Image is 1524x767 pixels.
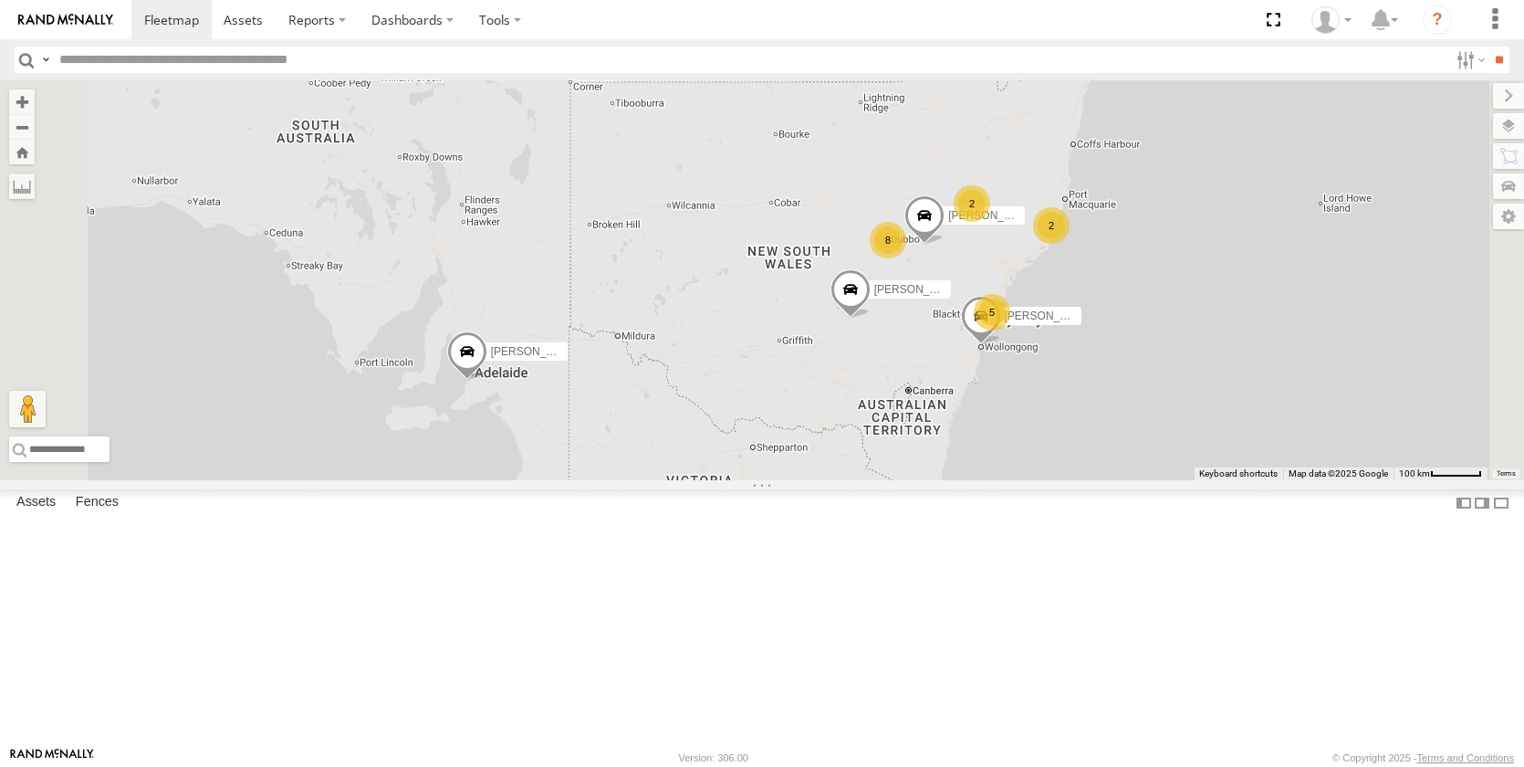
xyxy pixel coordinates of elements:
[1492,489,1510,516] label: Hide Summary Table
[1394,468,1487,480] button: Map scale: 100 km per 53 pixels
[1473,489,1491,516] label: Dock Summary Table to the Right
[9,89,35,114] button: Zoom in
[1399,468,1430,478] span: 100 km
[1289,468,1388,478] span: Map data ©2025 Google
[18,14,113,26] img: rand-logo.svg
[1497,470,1516,478] a: Terms (opens in new tab)
[1305,6,1358,34] div: Jake Allan
[67,490,128,516] label: Fences
[1199,468,1278,480] button: Keyboard shortcuts
[874,283,965,296] span: [PERSON_NAME]
[1005,310,1095,322] span: [PERSON_NAME]
[9,391,46,427] button: Drag Pegman onto the map to open Street View
[1417,752,1514,763] a: Terms and Conditions
[870,222,906,258] div: 8
[1493,204,1524,229] label: Map Settings
[1423,5,1452,35] i: ?
[1332,752,1514,763] div: © Copyright 2025 -
[954,185,990,222] div: 2
[9,114,35,140] button: Zoom out
[679,752,748,763] div: Version: 306.00
[948,209,1039,222] span: [PERSON_NAME]
[9,140,35,164] button: Zoom Home
[7,490,65,516] label: Assets
[1449,47,1488,73] label: Search Filter Options
[974,294,1010,331] div: 5
[1455,489,1473,516] label: Dock Summary Table to the Left
[1033,207,1070,244] div: 2
[491,345,634,358] span: [PERSON_NAME] - NEW ute
[38,47,53,73] label: Search Query
[10,749,94,767] a: Visit our Website
[9,173,35,199] label: Measure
